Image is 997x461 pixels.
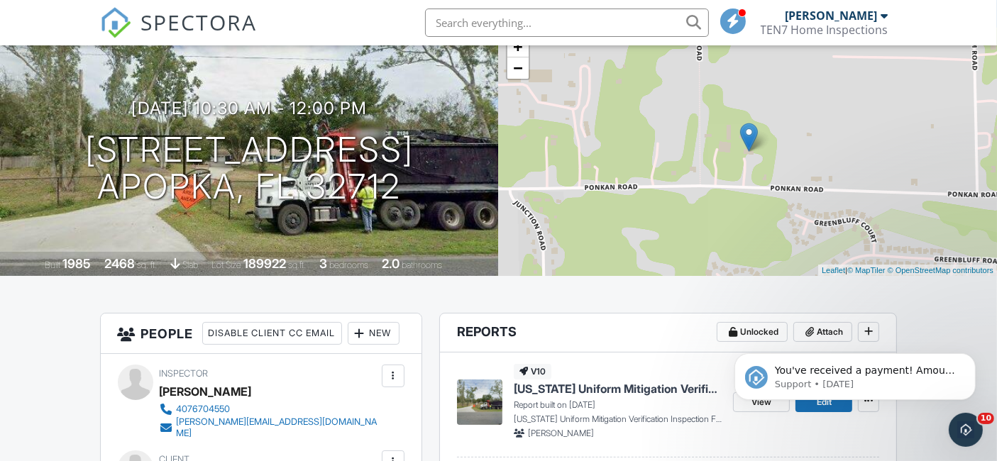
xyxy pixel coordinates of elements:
span: Inspector [160,368,209,379]
a: Zoom out [507,57,529,79]
img: The Best Home Inspection Software - Spectora [100,7,131,38]
iframe: Intercom live chat [949,413,983,447]
h1: [STREET_ADDRESS] Apopka, FL 32712 [85,131,414,206]
iframe: Intercom notifications message [713,323,997,423]
div: [PERSON_NAME] [160,381,252,402]
div: New [348,322,400,345]
h3: [DATE] 10:30 am - 12:00 pm [131,99,367,118]
a: Zoom in [507,36,529,57]
span: 10 [978,413,994,424]
span: Lot Size [211,260,241,270]
span: Built [45,260,60,270]
div: [PERSON_NAME] [786,9,878,23]
a: 4076704550 [160,402,378,416]
div: | [818,265,997,277]
span: bathrooms [402,260,442,270]
input: Search everything... [425,9,709,37]
a: [PERSON_NAME][EMAIL_ADDRESS][DOMAIN_NAME] [160,416,378,439]
div: Disable Client CC Email [202,322,342,345]
a: © MapTiler [847,266,886,274]
span: You've received a payment! Amount $160.00 Fee $4.70 Net $155.30 Transaction # pi_3SAy2uK7snlDGpRF... [62,41,244,208]
a: Leaflet [822,266,845,274]
div: 189922 [243,256,286,271]
a: SPECTORA [100,19,258,49]
div: 4076704550 [177,404,231,415]
span: sq. ft. [137,260,157,270]
div: [PERSON_NAME][EMAIL_ADDRESS][DOMAIN_NAME] [177,416,378,439]
span: SPECTORA [141,7,258,37]
span: sq.ft. [288,260,306,270]
div: 2.0 [382,256,400,271]
div: 3 [319,256,327,271]
div: 1985 [62,256,91,271]
span: slab [182,260,198,270]
p: Message from Support, sent 4d ago [62,55,245,67]
div: 2468 [104,256,135,271]
a: © OpenStreetMap contributors [888,266,993,274]
span: bedrooms [329,260,368,270]
h3: People [101,313,422,354]
div: TEN7 Home Inspections [761,23,888,37]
